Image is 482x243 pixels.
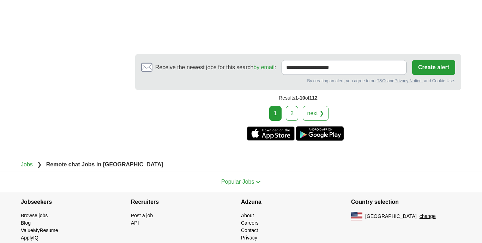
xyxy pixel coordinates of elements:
a: Contact [241,227,258,233]
span: Popular Jobs [221,179,254,185]
span: [GEOGRAPHIC_DATA] [365,213,417,220]
button: change [420,213,436,220]
a: Get the Android app [296,126,344,141]
div: Results of [135,90,461,106]
a: Browse jobs [21,213,48,218]
a: ApplyIQ [21,235,38,241]
a: 2 [286,106,298,121]
span: ❯ [37,161,42,167]
a: T&Cs [377,78,387,83]
a: next ❯ [303,106,329,121]
strong: Remote chat Jobs in [GEOGRAPHIC_DATA] [46,161,163,167]
span: Receive the newest jobs for this search : [155,63,276,72]
h4: Country selection [351,192,461,212]
a: ValueMyResume [21,227,58,233]
a: Privacy [241,235,257,241]
a: Blog [21,220,31,226]
a: Privacy Notice [394,78,422,83]
a: by email [253,64,275,70]
div: By creating an alert, you agree to our and , and Cookie Use. [141,78,455,84]
a: About [241,213,254,218]
a: Post a job [131,213,153,218]
a: Careers [241,220,259,226]
a: API [131,220,139,226]
a: Get the iPhone app [247,126,295,141]
span: 1-10 [295,95,305,101]
img: toggle icon [256,180,261,184]
a: Jobs [21,161,33,167]
div: 1 [269,106,282,121]
button: Create alert [412,60,455,75]
span: 112 [309,95,318,101]
img: US flag [351,212,362,220]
